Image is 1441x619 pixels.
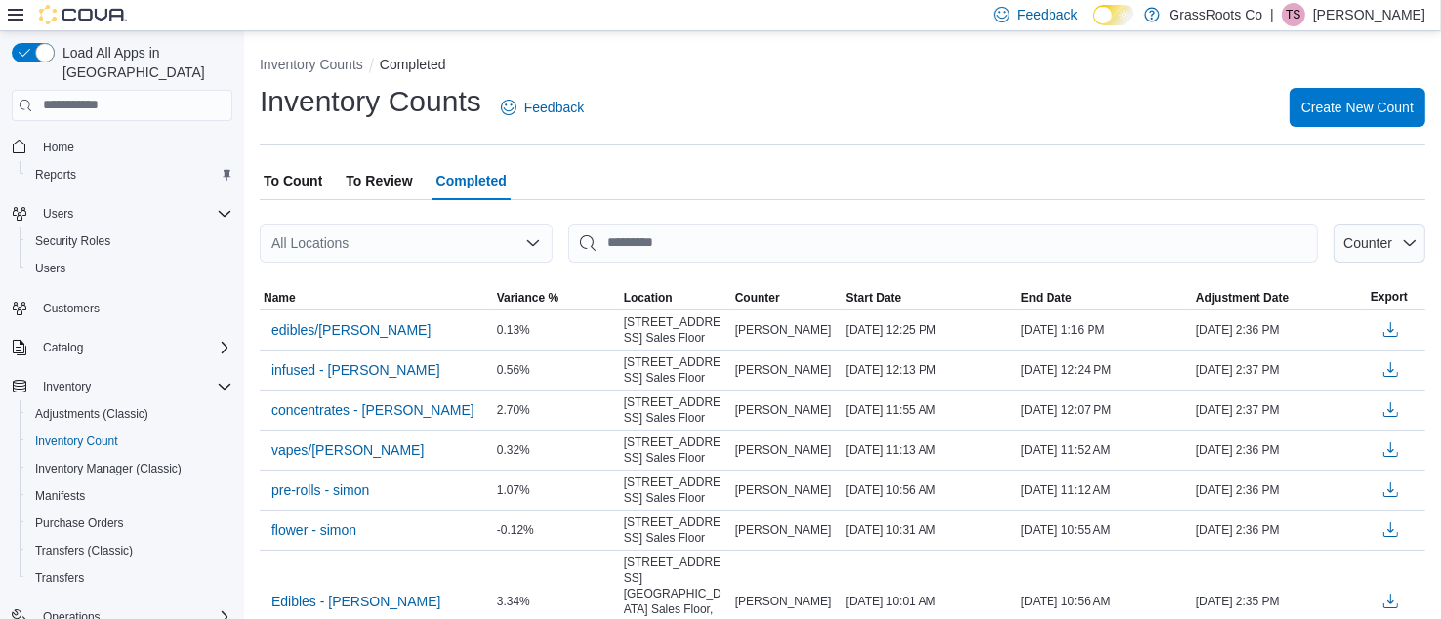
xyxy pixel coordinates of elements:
a: Security Roles [27,229,118,253]
span: End Date [1021,290,1072,306]
span: TS [1286,3,1300,26]
span: Users [27,257,232,280]
img: Cova [39,5,127,24]
span: Security Roles [35,233,110,249]
span: Home [35,135,232,159]
a: Inventory Count [27,430,126,453]
div: 0.13% [493,318,620,342]
span: Purchase Orders [27,512,232,535]
button: Inventory [35,375,99,398]
button: Edibles - [PERSON_NAME] [264,587,449,616]
span: Adjustment Date [1196,290,1289,306]
span: Transfers (Classic) [27,539,232,562]
span: Customers [35,296,232,320]
span: [PERSON_NAME] [735,522,832,538]
span: concentrates - [PERSON_NAME] [271,400,474,420]
div: Tiffany Seguin [1282,3,1305,26]
div: [DATE] 12:24 PM [1017,358,1192,382]
button: Catalog [35,336,91,359]
div: [STREET_ADDRESS] Sales Floor [620,471,731,510]
button: edibles/[PERSON_NAME] [264,315,438,345]
div: [DATE] 10:56 AM [843,478,1017,502]
span: Name [264,290,296,306]
button: Counter [1334,224,1425,263]
a: Manifests [27,484,93,508]
button: Transfers [20,564,240,592]
div: 1.07% [493,478,620,502]
span: Catalog [43,340,83,355]
div: [DATE] 10:55 AM [1017,518,1192,542]
span: Dark Mode [1093,25,1094,26]
h1: Inventory Counts [260,82,481,121]
div: [DATE] 12:25 PM [843,318,1017,342]
span: Transfers (Classic) [35,543,133,558]
span: Feedback [524,98,584,117]
button: Users [4,200,240,227]
button: vapes/[PERSON_NAME] [264,435,432,465]
button: Manifests [20,482,240,510]
button: Open list of options [525,235,541,251]
span: Feedback [1017,5,1077,24]
span: Reports [27,163,232,186]
div: [DATE] 10:31 AM [843,518,1017,542]
span: Variance % [497,290,558,306]
div: [DATE] 2:36 PM [1192,438,1367,462]
button: pre-rolls - simon [264,475,377,505]
span: [PERSON_NAME] [735,322,832,338]
div: [DATE] 11:52 AM [1017,438,1192,462]
div: [DATE] 2:37 PM [1192,398,1367,422]
button: Adjustment Date [1192,286,1367,309]
a: Home [35,136,82,159]
span: Export [1371,289,1408,305]
span: vapes/[PERSON_NAME] [271,440,424,460]
span: [PERSON_NAME] [735,402,832,418]
span: Inventory Manager (Classic) [27,457,232,480]
span: Security Roles [27,229,232,253]
nav: An example of EuiBreadcrumbs [260,55,1425,78]
span: Load All Apps in [GEOGRAPHIC_DATA] [55,43,232,82]
a: Inventory Manager (Classic) [27,457,189,480]
div: [DATE] 1:16 PM [1017,318,1192,342]
button: Inventory Counts [260,57,363,72]
div: [DATE] 10:56 AM [1017,590,1192,613]
a: Users [27,257,73,280]
div: [DATE] 2:36 PM [1192,318,1367,342]
span: edibles/[PERSON_NAME] [271,320,431,340]
span: To Review [346,161,412,200]
a: Transfers [27,566,92,590]
div: [DATE] 12:07 PM [1017,398,1192,422]
button: Name [260,286,493,309]
div: -0.12% [493,518,620,542]
span: Manifests [27,484,232,508]
div: [DATE] 11:55 AM [843,398,1017,422]
div: [STREET_ADDRESS] Sales Floor [620,310,731,350]
button: flower - simon [264,516,364,545]
button: Users [35,202,81,226]
button: Inventory Manager (Classic) [20,455,240,482]
p: [PERSON_NAME] [1313,3,1425,26]
span: To Count [264,161,322,200]
div: [DATE] 2:36 PM [1192,518,1367,542]
span: flower - simon [271,520,356,540]
span: Customers [43,301,100,316]
button: Transfers (Classic) [20,537,240,564]
input: Dark Mode [1093,5,1134,25]
div: 2.70% [493,398,620,422]
button: Start Date [843,286,1017,309]
div: [STREET_ADDRESS] Sales Floor [620,351,731,390]
button: Completed [380,57,446,72]
a: Customers [35,297,107,320]
span: Users [35,261,65,276]
div: 3.34% [493,590,620,613]
span: infused - [PERSON_NAME] [271,360,440,380]
a: Purchase Orders [27,512,132,535]
button: Home [4,133,240,161]
span: Completed [436,161,507,200]
span: Counter [735,290,780,306]
span: pre-rolls - simon [271,480,369,500]
div: 0.32% [493,438,620,462]
span: Counter [1343,235,1392,251]
button: Counter [731,286,843,309]
span: Manifests [35,488,85,504]
div: [DATE] 2:37 PM [1192,358,1367,382]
